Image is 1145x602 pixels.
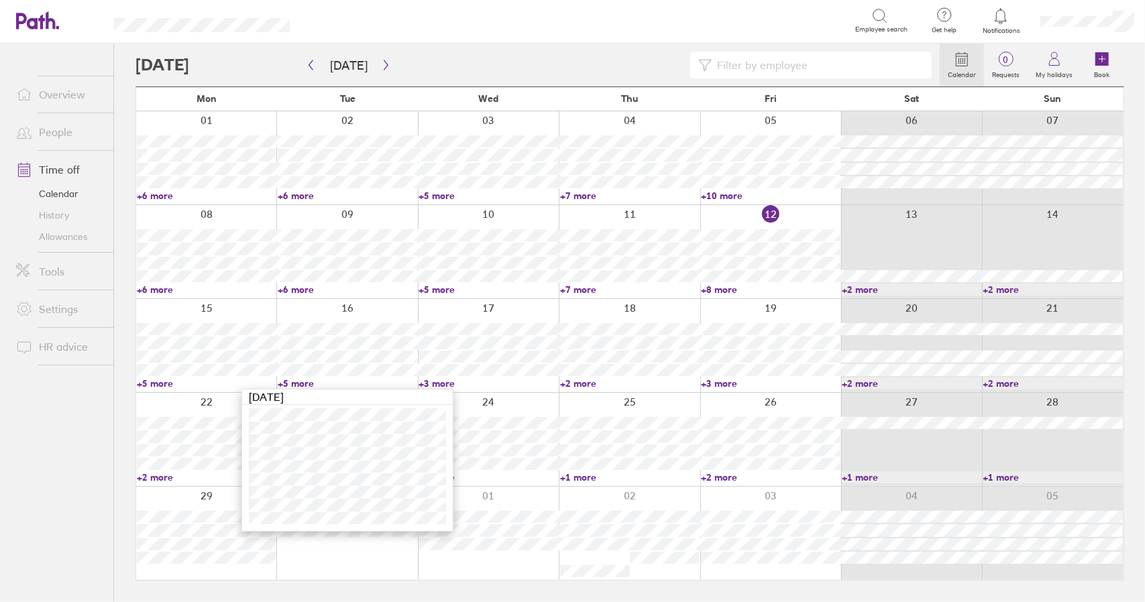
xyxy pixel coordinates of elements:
span: Mon [197,93,217,104]
label: Book [1087,67,1118,79]
a: Calendar [940,44,984,86]
a: +6 more [278,284,417,296]
a: +2 more [983,284,1123,296]
span: Notifications [979,27,1023,35]
a: +2 more [560,377,700,389]
a: +7 more [560,284,700,296]
label: Requests [984,67,1028,79]
span: Get help [922,26,966,34]
a: +2 more [137,471,276,483]
a: +3 more [701,377,840,389]
a: +5 more [419,284,558,296]
div: [DATE] [242,389,453,405]
a: Overview [5,81,113,108]
span: Sun [1044,93,1062,104]
input: Filter by employee [712,52,924,78]
a: +5 more [419,190,558,202]
a: +2 more [842,377,981,389]
a: +1 more [983,471,1123,483]
a: My holidays [1028,44,1081,86]
a: Settings [5,296,113,322]
span: Tue [340,93,356,104]
a: +7 more [560,190,700,202]
span: Employee search [855,25,908,34]
span: Sat [904,93,919,104]
a: +6 more [137,190,276,202]
a: People [5,119,113,145]
a: +5 more [278,377,417,389]
a: +5 more [137,377,276,389]
a: +3 more [419,471,558,483]
div: Search [326,14,360,26]
span: 0 [984,54,1028,65]
label: Calendar [940,67,984,79]
a: +6 more [137,284,276,296]
span: Thu [621,93,638,104]
a: HR advice [5,333,113,360]
a: Calendar [5,183,113,204]
a: +2 more [842,284,981,296]
a: +6 more [278,190,417,202]
a: +2 more [983,377,1123,389]
button: [DATE] [319,54,378,76]
a: Notifications [979,7,1023,35]
a: Tools [5,258,113,285]
label: My holidays [1028,67,1081,79]
a: +10 more [701,190,840,202]
span: Wed [479,93,499,104]
span: Fri [765,93,777,104]
a: History [5,204,113,226]
a: +8 more [701,284,840,296]
a: +2 more [701,471,840,483]
a: Time off [5,156,113,183]
a: 0Requests [984,44,1028,86]
a: +1 more [842,471,981,483]
a: +3 more [419,377,558,389]
a: +1 more [560,471,700,483]
a: Book [1081,44,1124,86]
a: Allowances [5,226,113,247]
